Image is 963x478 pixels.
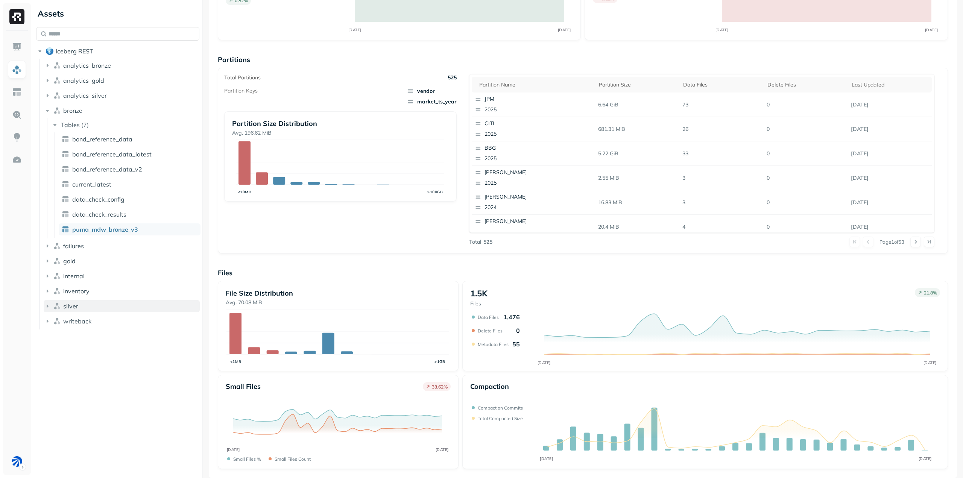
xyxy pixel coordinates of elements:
[53,257,61,265] img: namespace
[679,123,764,136] p: 26
[63,77,104,84] span: analytics_gold
[72,196,125,203] span: data_check_config
[595,147,679,160] p: 5.22 GiB
[59,148,200,160] a: bond_reference_data_latest
[407,87,457,95] span: vendor
[62,196,69,203] img: table
[848,220,932,234] p: Oct 6, 2025
[764,171,848,185] p: 0
[348,27,362,32] tspan: [DATE]
[679,147,764,160] p: 33
[924,360,937,365] tspan: [DATE]
[62,150,69,158] img: table
[679,196,764,209] p: 3
[478,314,499,320] p: Data Files
[59,133,200,145] a: bond_reference_data
[233,456,261,462] p: Small files %
[503,313,520,321] p: 1,476
[472,190,560,214] button: [PERSON_NAME]2024
[516,327,520,334] p: 0
[538,360,551,365] tspan: [DATE]
[44,105,200,117] button: bronze
[72,135,132,143] span: bond_reference_data
[767,81,844,88] div: Delete Files
[919,456,932,461] tspan: [DATE]
[485,120,557,127] p: CITI
[764,220,848,234] p: 0
[848,123,932,136] p: Oct 6, 2025
[63,317,91,325] span: writeback
[59,193,200,205] a: data_check_config
[764,196,848,209] p: 0
[478,405,523,411] p: Compaction commits
[36,45,199,57] button: Iceberg REST
[62,211,69,218] img: table
[51,119,200,131] button: Tables(7)
[46,47,53,55] img: root
[226,289,451,297] p: File Size Distribution
[81,121,89,129] p: ( 7 )
[472,93,560,117] button: JPM2025
[63,62,111,69] span: analytics_bronze
[483,238,492,246] p: 525
[63,242,84,250] span: failures
[63,92,107,99] span: analytics_silver
[232,119,449,128] p: Partition Size Distribution
[53,62,61,69] img: namespace
[44,315,200,327] button: writeback
[485,193,557,201] p: [PERSON_NAME]
[224,87,258,94] p: Partition Keys
[72,226,138,233] span: puma_mdw_bronze_v3
[61,121,80,129] span: Tables
[512,340,520,348] p: 55
[848,98,932,111] p: Oct 6, 2025
[44,270,200,282] button: internal
[469,238,481,246] p: Total
[44,255,200,267] button: gold
[595,98,679,111] p: 6.64 GiB
[226,299,451,306] p: Avg. 70.08 MiB
[470,300,488,307] p: Files
[478,416,523,421] p: Total compacted size
[59,178,200,190] a: current_latest
[12,456,22,467] img: BAM Dev
[679,98,764,111] p: 73
[485,106,557,114] p: 2025
[679,171,764,185] p: 3
[53,272,61,280] img: namespace
[62,181,69,188] img: table
[485,228,557,236] p: 2021
[59,223,200,235] a: puma_mdw_bronze_v3
[226,447,240,452] tspan: [DATE]
[479,81,591,88] div: Partition name
[599,81,676,88] div: Partition size
[218,269,948,277] p: Files
[63,287,90,295] span: inventory
[472,117,560,141] button: CITI2025
[485,179,557,187] p: 2025
[62,226,69,233] img: table
[230,359,241,364] tspan: <1MB
[226,382,261,391] p: Small files
[72,181,111,188] span: current_latest
[63,257,76,265] span: gold
[764,147,848,160] p: 0
[478,341,509,347] p: Metadata Files
[848,171,932,185] p: Oct 6, 2025
[56,47,93,55] span: Iceberg REST
[925,27,938,32] tspan: [DATE]
[72,211,126,218] span: data_check_results
[62,135,69,143] img: table
[595,196,679,209] p: 16.83 MiB
[595,171,679,185] p: 2.55 MiB
[470,382,509,391] p: Compaction
[63,302,78,310] span: silver
[44,240,200,252] button: failures
[238,190,252,194] tspan: <10MB
[53,107,61,114] img: namespace
[427,190,443,194] tspan: >100GB
[44,74,200,86] button: analytics_gold
[59,163,200,175] a: bond_reference_data_v2
[848,196,932,209] p: Oct 6, 2025
[485,169,557,176] p: [PERSON_NAME]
